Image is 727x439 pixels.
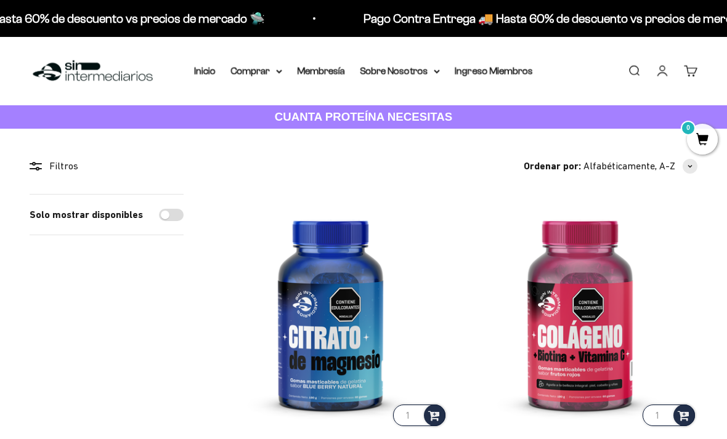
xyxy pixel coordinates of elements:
img: Gomas con Citrato de Magnesio [213,194,448,429]
img: Gomas con Colageno + Biotina + Vitamina C [463,194,697,429]
a: Inicio [194,65,216,76]
label: Solo mostrar disponibles [30,207,143,223]
span: Alfabéticamente, A-Z [583,158,675,174]
mark: 0 [681,121,696,135]
summary: Comprar [230,63,282,79]
a: Membresía [297,65,345,76]
div: Filtros [30,158,184,174]
span: Ordenar por: [524,158,581,174]
button: Alfabéticamente, A-Z [583,158,697,174]
a: 0 [687,134,718,147]
summary: Sobre Nosotros [360,63,440,79]
a: Ingreso Miembros [455,65,533,76]
strong: CUANTA PROTEÍNA NECESITAS [275,110,453,123]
